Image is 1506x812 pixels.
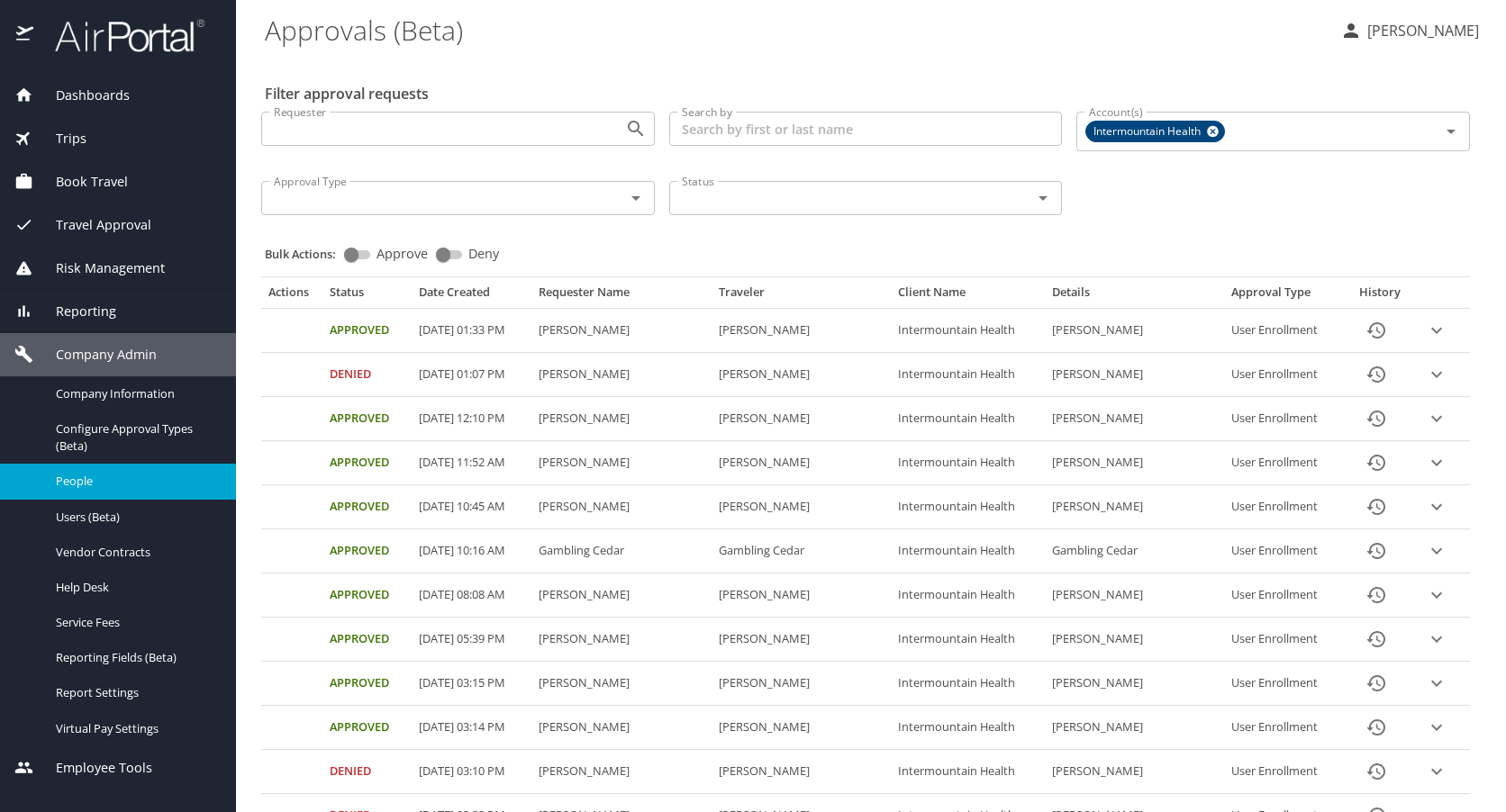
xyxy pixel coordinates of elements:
[322,485,413,529] td: Approved
[1045,529,1224,573] td: Gambling Cedar
[412,309,531,353] td: [DATE] 01:33 PM
[1045,750,1224,794] td: [PERSON_NAME]
[412,353,531,397] td: [DATE] 01:07 PM
[891,750,1045,794] td: Intermountain Health
[1423,582,1450,609] button: expand row
[1355,573,1398,617] button: History
[468,248,499,260] span: Deny
[1423,405,1450,432] button: expand row
[16,18,35,53] img: icon-airportal.png
[412,485,531,529] td: [DATE] 10:45 AM
[412,662,531,706] td: [DATE] 03:15 PM
[1423,670,1450,697] button: expand row
[322,441,413,485] td: Approved
[891,573,1045,618] td: Intermountain Health
[412,397,531,441] td: [DATE] 12:10 PM
[412,706,531,750] td: [DATE] 03:14 PM
[56,420,214,455] span: Configure Approval Types (Beta)
[891,309,1045,353] td: Intermountain Health
[1224,618,1344,662] td: User Enrollment
[1224,397,1344,441] td: User Enrollment
[1224,529,1344,573] td: User Enrollment
[33,258,165,278] span: Risk Management
[1045,397,1224,441] td: [PERSON_NAME]
[712,309,891,353] td: [PERSON_NAME]
[56,544,214,561] span: Vendor Contracts
[56,614,214,631] span: Service Fees
[1423,714,1450,741] button: expand row
[1362,20,1479,41] p: [PERSON_NAME]
[322,750,413,794] td: Denied
[1045,284,1224,308] th: Details
[531,353,711,397] td: [PERSON_NAME]
[531,662,711,706] td: [PERSON_NAME]
[623,116,649,141] button: Open
[33,758,152,778] span: Employee Tools
[712,750,891,794] td: [PERSON_NAME]
[1333,14,1486,47] button: [PERSON_NAME]
[712,441,891,485] td: [PERSON_NAME]
[712,397,891,441] td: [PERSON_NAME]
[1423,537,1450,564] button: expand row
[531,441,711,485] td: [PERSON_NAME]
[412,573,531,618] td: [DATE] 08:08 AM
[531,309,711,353] td: [PERSON_NAME]
[56,684,214,701] span: Report Settings
[56,509,214,526] span: Users (Beta)
[1355,309,1398,352] button: History
[1045,706,1224,750] td: [PERSON_NAME]
[1224,485,1344,529] td: User Enrollment
[712,353,891,397] td: [PERSON_NAME]
[1423,449,1450,476] button: expand row
[322,353,413,397] td: Denied
[1045,618,1224,662] td: [PERSON_NAME]
[1355,750,1398,793] button: History
[891,353,1045,397] td: Intermountain Health
[1423,626,1450,653] button: expand row
[322,706,413,750] td: Approved
[1423,317,1450,344] button: expand row
[1045,573,1224,618] td: [PERSON_NAME]
[1423,758,1450,785] button: expand row
[33,172,128,192] span: Book Travel
[669,112,1063,146] input: Search by first or last name
[531,750,711,794] td: [PERSON_NAME]
[531,706,711,750] td: [PERSON_NAME]
[531,485,711,529] td: [PERSON_NAME]
[322,397,413,441] td: Approved
[261,284,322,308] th: Actions
[712,618,891,662] td: [PERSON_NAME]
[1224,706,1344,750] td: User Enrollment
[322,573,413,618] td: Approved
[1355,662,1398,705] button: History
[712,529,891,573] td: Gambling Cedar
[712,706,891,750] td: [PERSON_NAME]
[891,662,1045,706] td: Intermountain Health
[712,573,891,618] td: [PERSON_NAME]
[56,649,214,666] span: Reporting Fields (Beta)
[1344,284,1416,308] th: History
[531,529,711,573] td: Gambling Cedar
[322,309,413,353] td: Approved
[56,720,214,737] span: Virtual Pay Settings
[891,706,1045,750] td: Intermountain Health
[891,529,1045,573] td: Intermountain Health
[1045,309,1224,353] td: [PERSON_NAME]
[1086,122,1211,141] span: Intermountain Health
[1224,441,1344,485] td: User Enrollment
[623,185,649,211] button: Open
[322,662,413,706] td: Approved
[412,750,531,794] td: [DATE] 03:10 PM
[56,579,214,596] span: Help Desk
[1355,485,1398,528] button: History
[1224,662,1344,706] td: User Enrollment
[531,397,711,441] td: [PERSON_NAME]
[265,2,1326,58] h1: Approvals (Beta)
[1045,353,1224,397] td: [PERSON_NAME]
[531,618,711,662] td: [PERSON_NAME]
[265,246,350,262] p: Bulk Actions:
[1045,485,1224,529] td: [PERSON_NAME]
[56,385,214,402] span: Company Information
[1355,441,1398,484] button: History
[1423,493,1450,520] button: expand row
